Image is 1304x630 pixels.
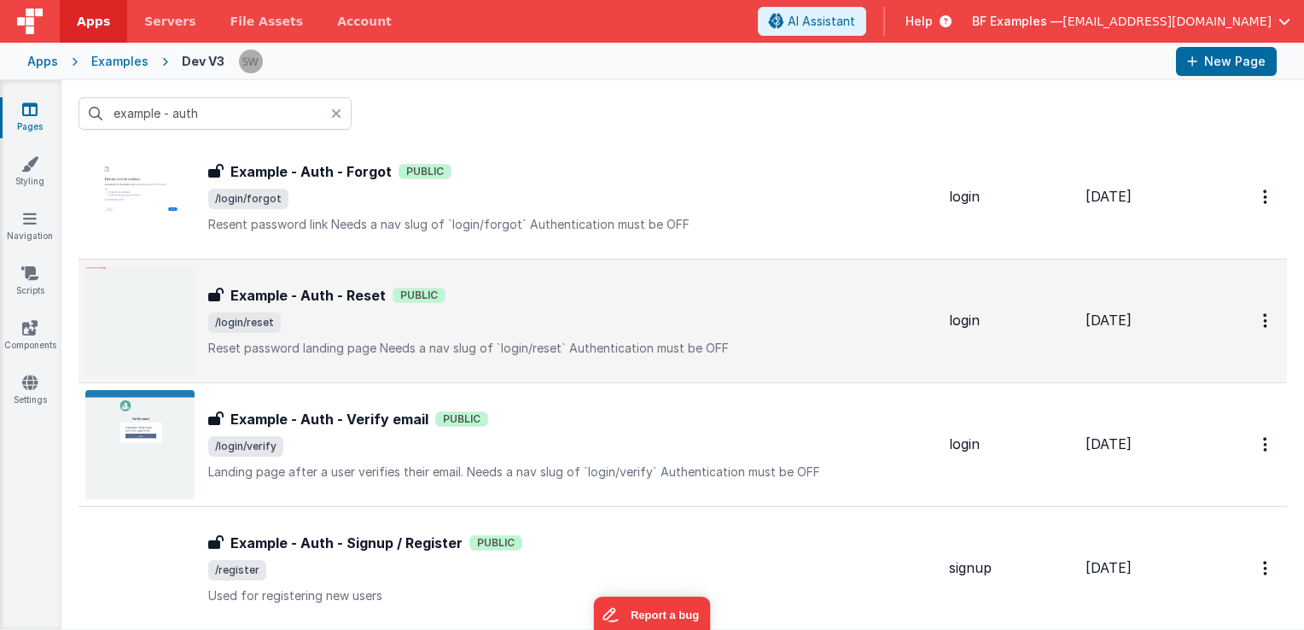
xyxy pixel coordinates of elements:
[1086,188,1132,205] span: [DATE]
[144,13,195,30] span: Servers
[182,53,224,70] div: Dev V3
[208,216,935,233] p: Resent password link Needs a nav slug of `login/forgot` Authentication must be OFF
[949,435,1072,454] div: login
[230,161,392,182] h3: Example - Auth - Forgot
[435,411,488,427] span: Public
[239,50,263,73] img: d5d5e22eeaee244ecab42caaf22dbd7e
[79,97,352,130] input: Search pages, id's ...
[230,409,428,429] h3: Example - Auth - Verify email
[469,535,522,551] span: Public
[949,311,1072,330] div: login
[1086,435,1132,452] span: [DATE]
[949,558,1072,578] div: signup
[1253,551,1280,586] button: Options
[1086,559,1132,576] span: [DATE]
[77,13,110,30] span: Apps
[230,285,386,306] h3: Example - Auth - Reset
[208,436,283,457] span: /login/verify
[208,560,266,580] span: /register
[1253,427,1280,462] button: Options
[905,13,933,30] span: Help
[208,312,281,333] span: /login/reset
[972,13,1290,30] button: BF Examples — [EMAIL_ADDRESS][DOMAIN_NAME]
[208,587,935,604] p: Used for registering new users
[949,187,1072,207] div: login
[1253,303,1280,338] button: Options
[1253,179,1280,214] button: Options
[208,189,288,209] span: /login/forgot
[208,464,935,481] p: Landing page after a user verifies their email. Needs a nav slug of `login/verify` Authentication...
[1062,13,1272,30] span: [EMAIL_ADDRESS][DOMAIN_NAME]
[208,340,935,357] p: Reset password landing page Needs a nav slug of `login/reset` Authentication must be OFF
[1176,47,1277,76] button: New Page
[399,164,451,179] span: Public
[788,13,855,30] span: AI Assistant
[393,288,445,303] span: Public
[91,53,148,70] div: Examples
[1086,312,1132,329] span: [DATE]
[27,53,58,70] div: Apps
[758,7,866,36] button: AI Assistant
[972,13,1062,30] span: BF Examples —
[230,13,304,30] span: File Assets
[230,533,463,553] h3: Example - Auth - Signup / Register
